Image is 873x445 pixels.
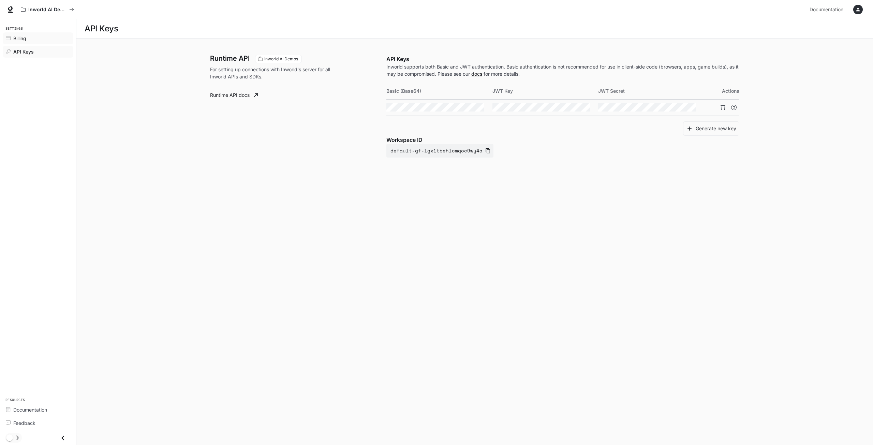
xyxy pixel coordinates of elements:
[55,431,71,445] button: Close drawer
[3,417,73,429] a: Feedback
[18,3,77,16] button: All workspaces
[13,35,26,42] span: Billing
[810,5,843,14] span: Documentation
[471,71,482,77] a: docs
[13,419,35,427] span: Feedback
[492,83,598,99] th: JWT Key
[13,406,47,413] span: Documentation
[255,55,302,63] div: These keys will apply to your current workspace only
[386,83,492,99] th: Basic (Base64)
[386,144,493,158] button: default-gf-lgx1tbshlcmqoc9wy4a
[386,55,739,63] p: API Keys
[807,3,848,16] a: Documentation
[704,83,739,99] th: Actions
[728,102,739,113] button: Suspend API key
[598,83,704,99] th: JWT Secret
[210,66,338,80] p: For setting up connections with Inworld's server for all Inworld APIs and SDKs.
[13,48,34,55] span: API Keys
[262,56,301,62] span: Inworld AI Demos
[3,404,73,416] a: Documentation
[210,55,250,62] h3: Runtime API
[6,434,13,441] span: Dark mode toggle
[85,22,118,35] h1: API Keys
[28,7,66,13] p: Inworld AI Demos
[3,46,73,58] a: API Keys
[386,63,739,77] p: Inworld supports both Basic and JWT authentication. Basic authentication is not recommended for u...
[3,32,73,44] a: Billing
[717,102,728,113] button: Delete API key
[386,136,739,144] p: Workspace ID
[683,121,739,136] button: Generate new key
[207,88,261,102] a: Runtime API docs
